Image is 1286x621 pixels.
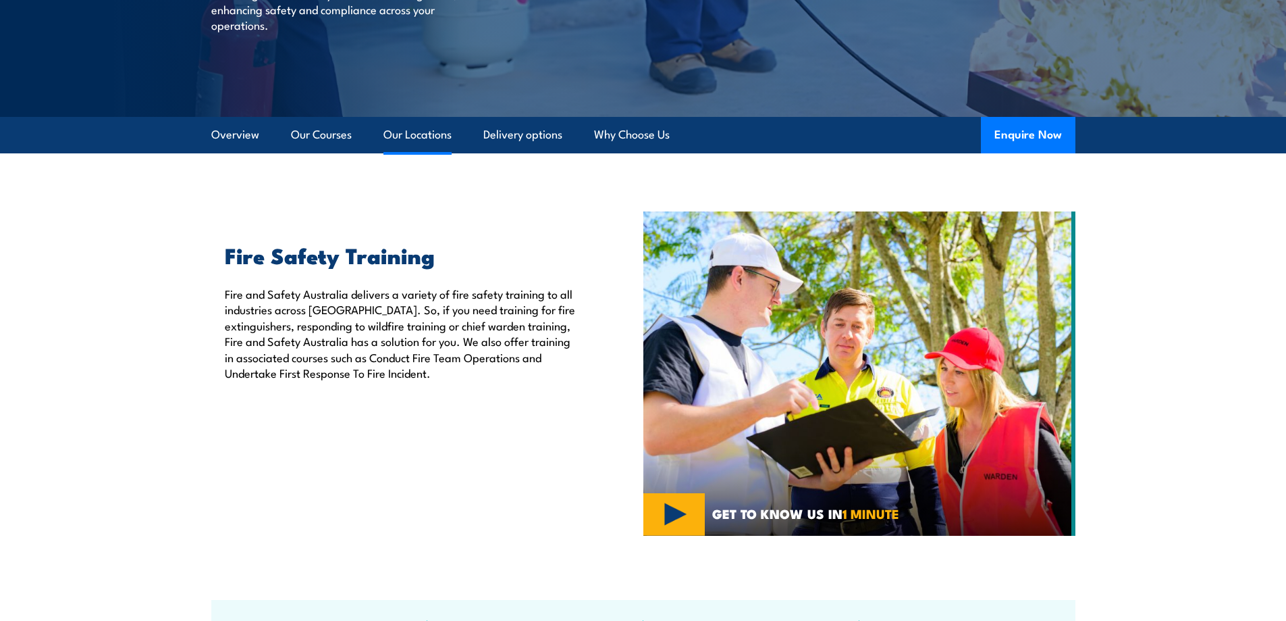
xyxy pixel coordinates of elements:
span: GET TO KNOW US IN [712,507,899,520]
img: Fire Safety Training Courses [643,212,1075,536]
a: Overview [211,117,259,153]
a: Our Locations [383,117,452,153]
a: Our Courses [291,117,352,153]
a: Delivery options [483,117,562,153]
strong: 1 MINUTE [842,503,899,523]
button: Enquire Now [981,117,1075,153]
h2: Fire Safety Training [225,245,581,264]
p: Fire and Safety Australia delivers a variety of fire safety training to all industries across [GE... [225,286,581,380]
a: Why Choose Us [594,117,670,153]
